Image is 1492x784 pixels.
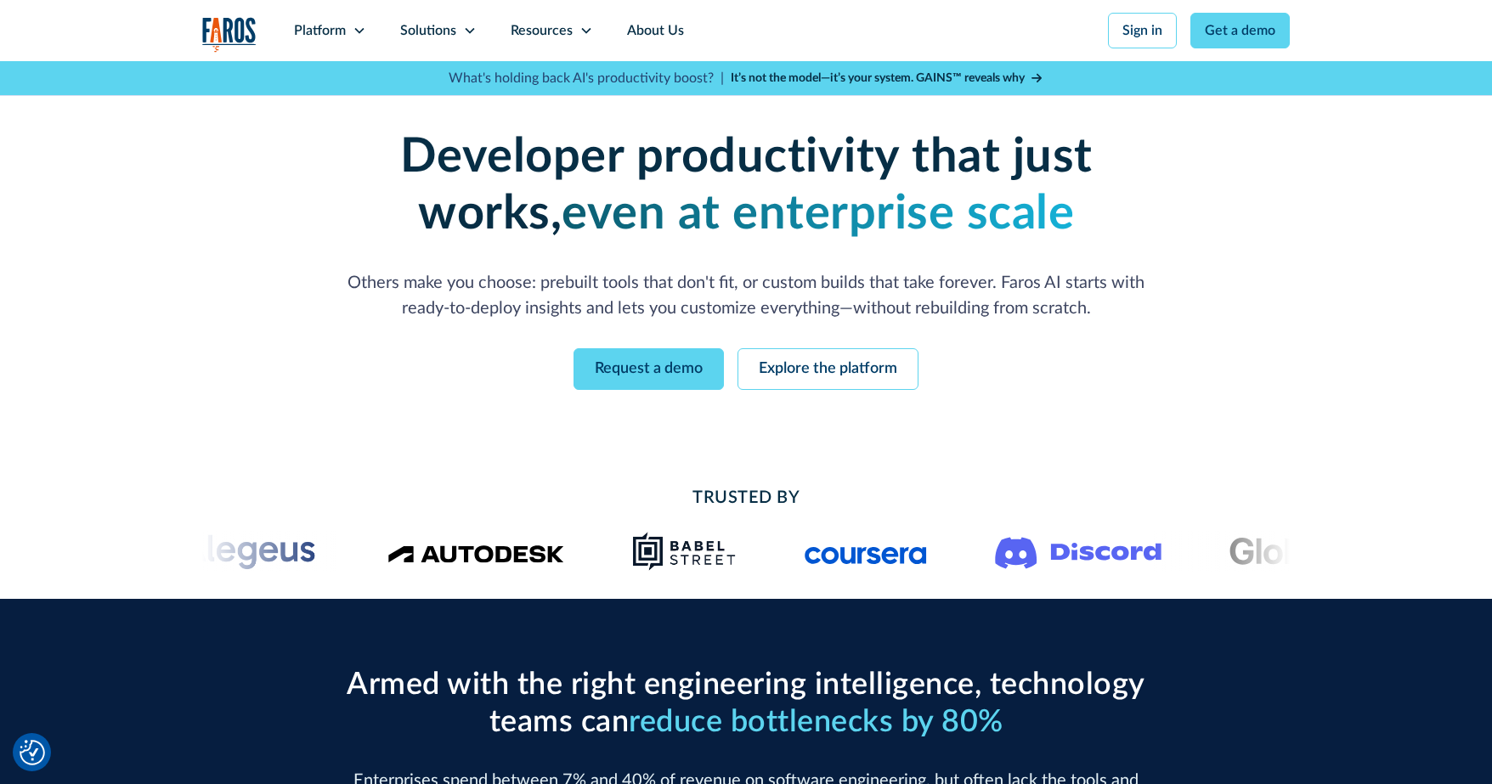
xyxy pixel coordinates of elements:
a: Sign in [1108,13,1177,48]
p: What's holding back AI's productivity boost? | [449,68,724,88]
div: Resources [511,20,573,41]
h2: Armed with the right engineering intelligence, technology teams can [338,667,1154,740]
span: reduce bottlenecks by 80% [629,707,1003,737]
img: Logo of the communication platform Discord. [995,533,1161,569]
strong: even at enterprise scale [562,190,1074,238]
p: Others make you choose: prebuilt tools that don't fit, or custom builds that take forever. Faros ... [338,270,1154,321]
img: Logo of the design software company Autodesk. [387,540,564,563]
button: Cookie Settings [20,740,45,765]
div: Platform [294,20,346,41]
h2: Trusted By [338,485,1154,510]
img: Babel Street logo png [632,531,737,572]
div: Solutions [400,20,456,41]
a: home [202,17,257,52]
a: Explore the platform [738,348,918,390]
img: Revisit consent button [20,740,45,765]
img: Logo of the online learning platform Coursera. [805,538,927,565]
a: Request a demo [574,348,724,390]
strong: Developer productivity that just works, [400,133,1093,238]
a: Get a demo [1190,13,1290,48]
img: Logo of the analytics and reporting company Faros. [202,17,257,52]
strong: It’s not the model—it’s your system. GAINS™ reveals why [731,72,1025,84]
a: It’s not the model—it’s your system. GAINS™ reveals why [731,70,1043,87]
